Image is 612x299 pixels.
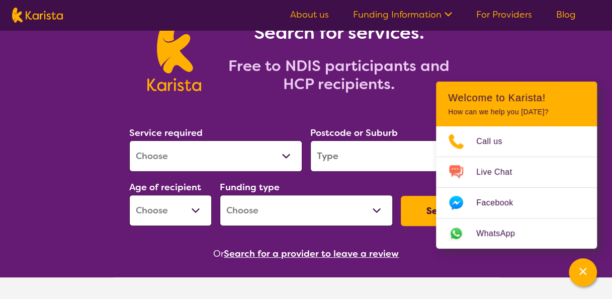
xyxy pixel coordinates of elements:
ul: Choose channel [436,126,597,249]
input: Type [310,140,483,172]
h2: Free to NDIS participants and HCP recipients. [213,57,465,93]
h1: Search for services. [213,21,465,45]
img: Karista logo [147,21,201,91]
span: Or [213,246,224,261]
span: Facebook [476,195,525,210]
h2: Welcome to Karista! [448,92,585,104]
a: Web link opens in a new tab. [436,218,597,249]
label: Age of recipient [129,181,201,193]
button: Search for a provider to leave a review [224,246,399,261]
button: Search [401,196,483,226]
button: Channel Menu [569,258,597,286]
a: About us [290,9,329,21]
a: Funding Information [353,9,452,21]
span: Call us [476,134,514,149]
a: For Providers [476,9,532,21]
span: Live Chat [476,165,524,180]
span: WhatsApp [476,226,527,241]
label: Funding type [220,181,280,193]
p: How can we help you [DATE]? [448,108,585,116]
label: Postcode or Suburb [310,127,398,139]
div: Channel Menu [436,82,597,249]
label: Service required [129,127,203,139]
a: Blog [556,9,576,21]
img: Karista logo [12,8,63,23]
